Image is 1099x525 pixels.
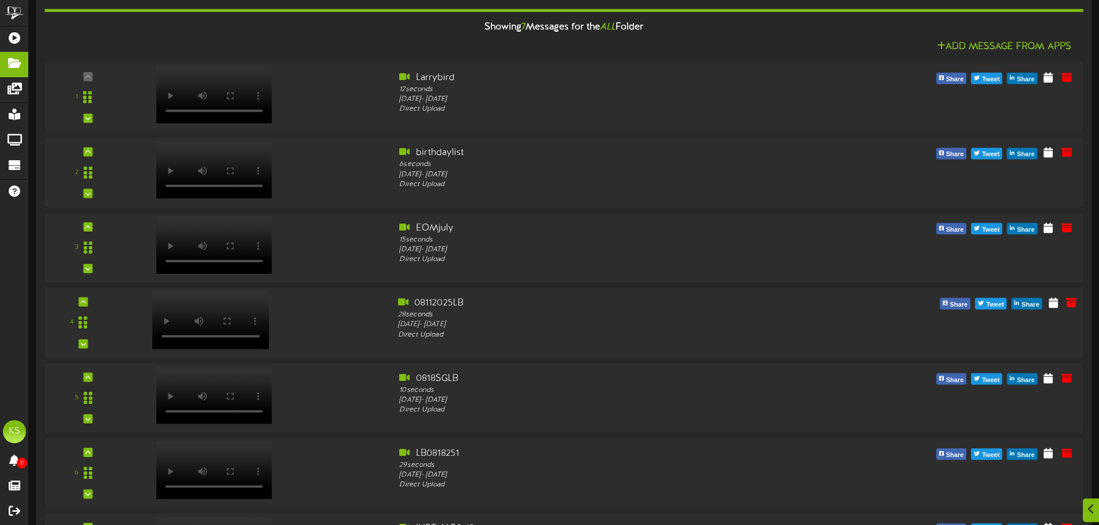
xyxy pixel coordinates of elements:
div: Direct Upload [399,405,815,415]
div: Direct Upload [399,480,815,490]
div: Direct Upload [398,330,817,340]
span: Share [1019,299,1042,311]
span: Share [947,299,970,311]
i: ALL [600,22,616,32]
span: Tweet [980,149,1002,161]
span: Share [944,224,966,236]
span: Tweet [984,299,1006,311]
span: 0 [17,458,27,469]
div: 28 seconds [398,310,817,320]
button: Share [1011,298,1042,309]
span: Share [1015,374,1037,387]
div: Direct Upload [399,255,815,265]
div: [DATE] - [DATE] [399,245,815,255]
div: 12 seconds [399,85,815,95]
span: Share [1015,224,1037,236]
button: Share [1007,73,1038,84]
button: Share [1007,448,1038,460]
button: Tweet [971,448,1002,460]
div: [DATE] - [DATE] [398,320,817,330]
span: Tweet [980,374,1002,387]
span: Share [1015,149,1037,161]
div: EOMjuly [399,222,815,235]
div: [DATE] - [DATE] [399,169,815,179]
div: [DATE] - [DATE] [399,95,815,104]
div: 15 seconds [399,235,815,245]
span: Share [944,73,966,86]
div: [DATE] - [DATE] [399,470,815,480]
button: Share [936,73,967,84]
div: 6 seconds [399,160,815,169]
button: Add Message From Apps [933,40,1075,54]
div: birthdaylist [399,146,815,160]
span: Share [1015,449,1037,462]
div: Direct Upload [399,180,815,190]
button: Share [1007,148,1038,160]
span: Tweet [980,224,1002,236]
button: Tweet [971,148,1002,160]
button: Share [936,223,967,235]
div: Larrybird [399,71,815,85]
button: Share [936,148,967,160]
button: Tweet [971,373,1002,385]
div: 0818SGLB [399,372,815,386]
div: [DATE] - [DATE] [399,395,815,405]
button: Tweet [971,223,1002,235]
div: LB0818251 [399,447,815,460]
div: Direct Upload [399,104,815,114]
span: Tweet [980,449,1002,462]
button: Share [1007,223,1038,235]
button: Tweet [975,298,1007,309]
button: Share [936,373,967,385]
button: Tweet [971,73,1002,84]
span: Share [944,149,966,161]
span: Tweet [980,73,1002,86]
div: Showing Messages for the Folder [36,15,1092,40]
div: 08112025LB [398,297,817,310]
button: Share [940,298,970,309]
span: 7 [522,22,526,32]
button: Share [936,448,967,460]
div: KS [3,420,26,443]
div: 10 seconds [399,385,815,395]
span: Share [1015,73,1037,86]
button: Share [1007,373,1038,385]
div: 6 [74,468,78,478]
div: 29 seconds [399,460,815,470]
span: Share [944,374,966,387]
span: Share [944,449,966,462]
